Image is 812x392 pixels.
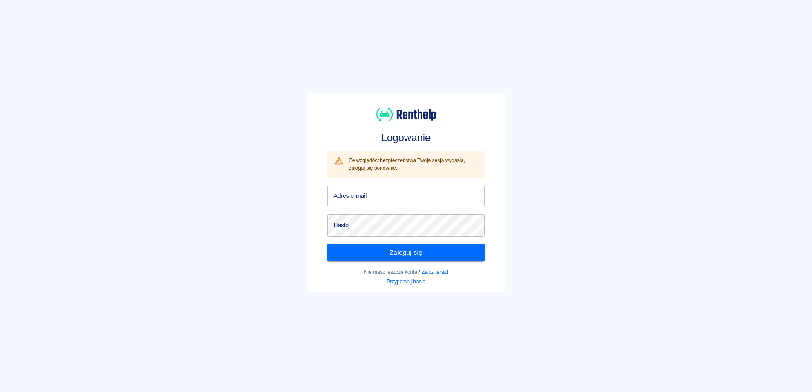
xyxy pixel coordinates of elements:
[376,107,436,122] img: Renthelp logo
[327,132,484,144] h3: Logowanie
[349,153,477,175] div: Ze względów bezpieczeństwa Twoja sesja wygasła, zaloguj się ponownie.
[327,268,484,276] p: Nie masz jeszcze konta?
[422,269,448,275] a: Załóż teraz!
[327,244,484,261] button: Zaloguj się
[387,279,425,285] a: Przypomnij hasło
